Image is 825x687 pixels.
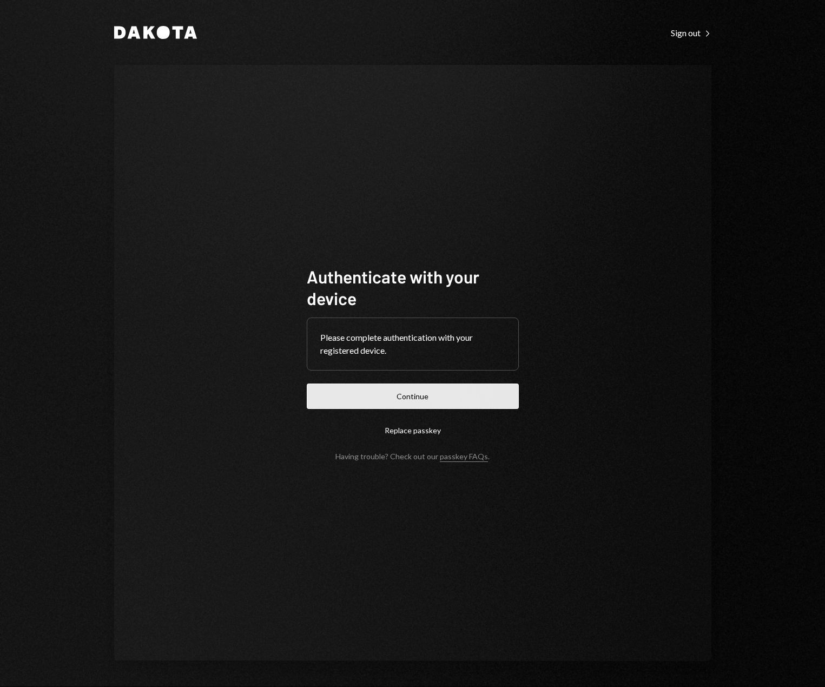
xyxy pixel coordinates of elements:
[335,452,490,461] div: Having trouble? Check out our .
[671,28,711,38] div: Sign out
[671,27,711,38] a: Sign out
[307,418,519,443] button: Replace passkey
[440,452,488,462] a: passkey FAQs
[320,331,505,357] div: Please complete authentication with your registered device.
[307,384,519,409] button: Continue
[307,266,519,309] h1: Authenticate with your device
